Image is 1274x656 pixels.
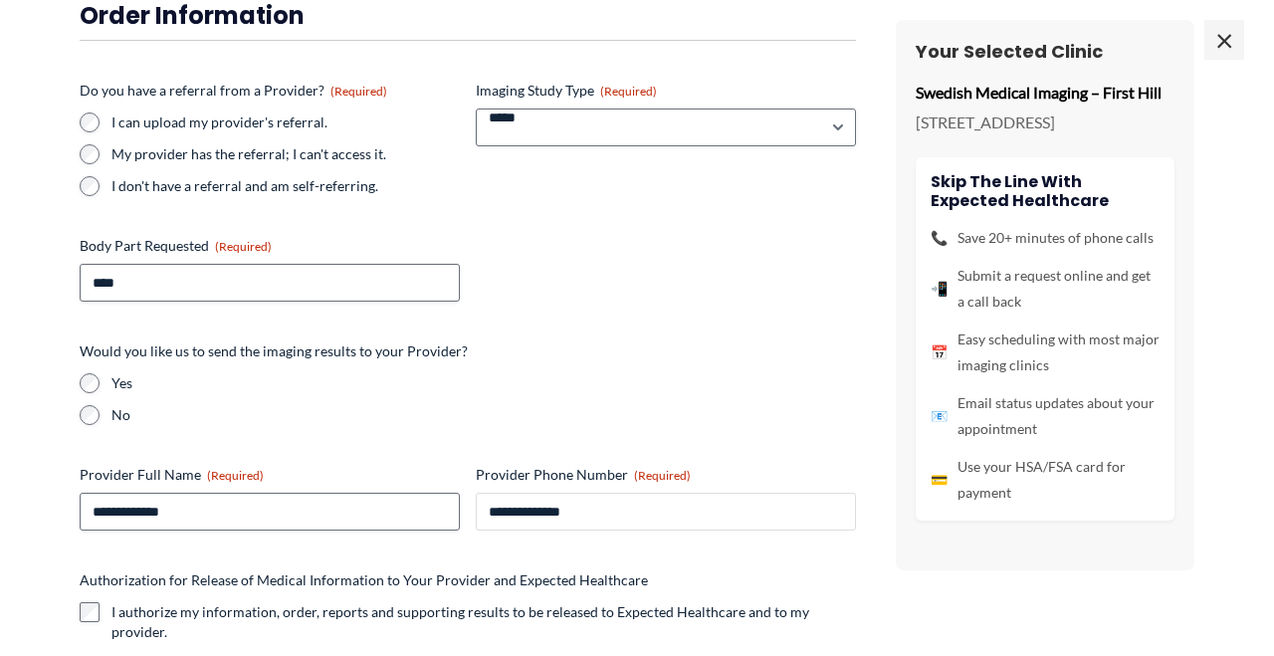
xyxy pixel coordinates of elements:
[931,225,948,251] span: 📞
[931,263,1160,315] li: Submit a request online and get a call back
[931,276,948,302] span: 📲
[931,172,1160,210] h4: Skip the line with Expected Healthcare
[931,225,1160,251] li: Save 20+ minutes of phone calls
[80,81,387,101] legend: Do you have a referral from a Provider?
[207,468,264,483] span: (Required)
[80,465,460,485] label: Provider Full Name
[931,467,948,493] span: 💳
[931,403,948,429] span: 📧
[111,602,856,642] label: I authorize my information, order, reports and supporting results to be released to Expected Heal...
[1204,20,1244,60] span: ×
[476,81,856,101] label: Imaging Study Type
[80,570,648,590] legend: Authorization for Release of Medical Information to Your Provider and Expected Healthcare
[600,84,657,99] span: (Required)
[215,239,272,254] span: (Required)
[931,327,1160,378] li: Easy scheduling with most major imaging clinics
[634,468,691,483] span: (Required)
[916,108,1174,137] p: [STREET_ADDRESS]
[931,339,948,365] span: 📅
[80,236,460,256] label: Body Part Requested
[330,84,387,99] span: (Required)
[476,465,856,485] label: Provider Phone Number
[916,78,1174,108] p: Swedish Medical Imaging – First Hill
[111,405,856,425] label: No
[111,373,856,393] label: Yes
[931,390,1160,442] li: Email status updates about your appointment
[111,176,460,196] label: I don't have a referral and am self-referring.
[111,112,460,132] label: I can upload my provider's referral.
[80,341,468,361] legend: Would you like us to send the imaging results to your Provider?
[931,454,1160,506] li: Use your HSA/FSA card for payment
[916,40,1174,63] h3: Your Selected Clinic
[111,144,460,164] label: My provider has the referral; I can't access it.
